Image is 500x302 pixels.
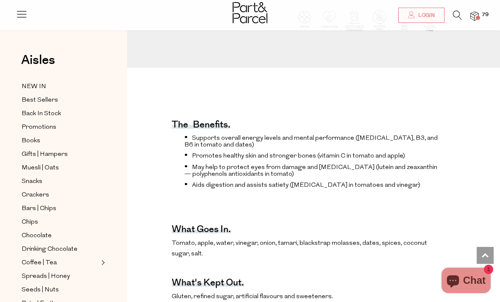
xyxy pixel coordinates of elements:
[398,8,444,23] a: Login
[21,51,55,69] span: Aisles
[22,271,99,282] a: Spreads | Honey
[22,163,59,173] span: Muesli | Oats
[172,281,244,287] h4: What's kept out.
[184,180,442,189] li: Aids digestion and assists satiety ([MEDICAL_DATA] in tomatoes and vinegar)
[273,171,292,177] span: omato
[22,190,49,200] span: Crackers
[22,163,99,173] a: Muesli | Oats
[184,133,442,148] li: Supports overall energy levels and mental performance ([MEDICAL_DATA], B3, and B6 in tomato and d...
[172,123,231,129] h4: The benefits.
[22,285,59,295] span: Seeds | Nuts
[22,230,99,241] a: Chocolate
[22,190,99,200] a: Crackers
[22,122,99,133] a: Promotions
[21,54,55,75] a: Aisles
[22,231,52,241] span: Chocolate
[22,122,56,133] span: Promotions
[233,2,267,23] img: Part&Parcel
[22,149,99,160] a: Gifts | Hampers
[22,176,99,187] a: Snacks
[22,285,99,295] a: Seeds | Nuts
[22,82,46,92] span: NEW IN
[22,244,78,255] span: Drinking Chocolate
[480,11,491,19] span: 79
[184,151,442,160] li: Promotes healthy skin and stronger bones (vitamin C in tomato and apple)
[22,204,56,214] span: Bars | Chips
[22,95,99,105] a: Best Sellers
[470,11,479,20] a: 79
[22,217,99,227] a: Chips
[416,12,435,19] span: Login
[22,177,42,187] span: Snacks
[22,272,70,282] span: Spreads | Honey
[22,95,58,105] span: Best Sellers
[22,258,99,268] a: Coffee | Tea
[99,258,105,268] button: Expand/Collapse Coffee | Tea
[22,203,99,214] a: Bars | Chips
[22,217,38,227] span: Chips
[22,108,99,119] a: Back In Stock
[439,268,493,295] inbox-online-store-chat: Shopify online store chat
[22,258,57,268] span: Coffee | Tea
[22,244,99,255] a: Drinking Chocolate
[22,81,99,92] a: NEW IN
[172,227,231,233] h4: What goes in.
[22,136,99,146] a: Books
[22,136,40,146] span: Books
[22,109,61,119] span: Back In Stock
[184,163,442,177] li: May help to protect eyes from damage and [MEDICAL_DATA] (lutein and zeaxanthin — polyphenols anti...
[172,240,427,258] span: Tomato, apple, water, vinegar, onion, tamari, blackstrap molasses, dates, spices, coconut sugar, ...
[22,150,68,160] span: Gifts | Hampers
